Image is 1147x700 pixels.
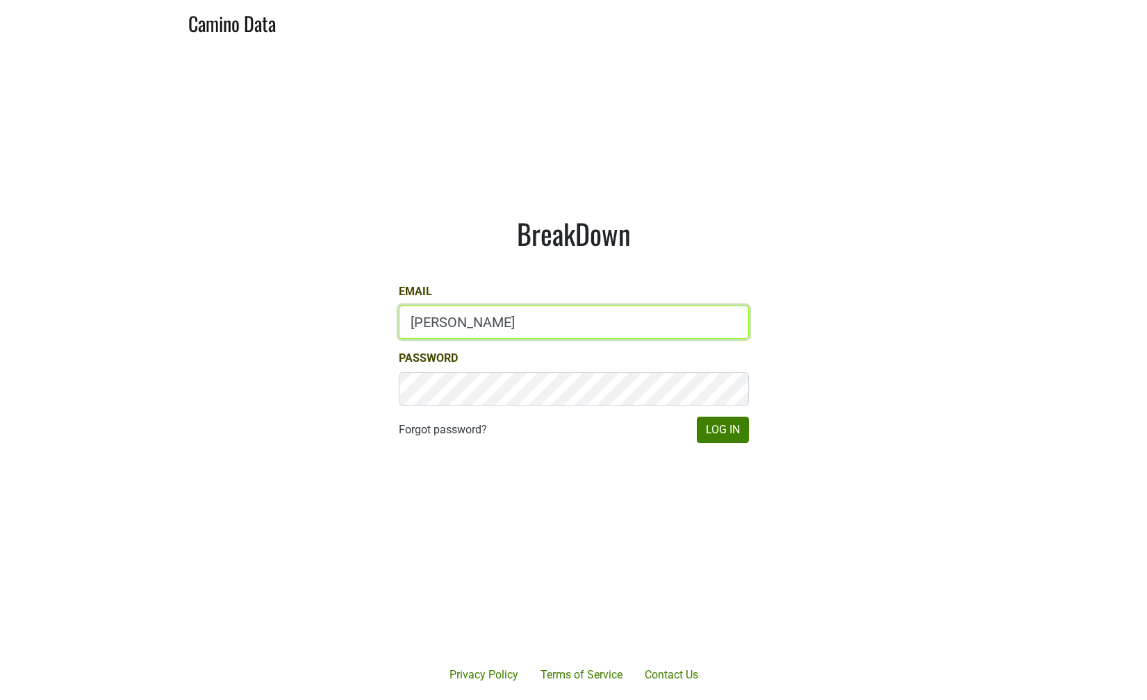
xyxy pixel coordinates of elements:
[399,350,458,367] label: Password
[438,661,529,689] a: Privacy Policy
[399,422,487,438] a: Forgot password?
[188,6,276,38] a: Camino Data
[399,283,432,300] label: Email
[529,661,634,689] a: Terms of Service
[634,661,709,689] a: Contact Us
[399,217,749,250] h1: BreakDown
[697,417,749,443] button: Log In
